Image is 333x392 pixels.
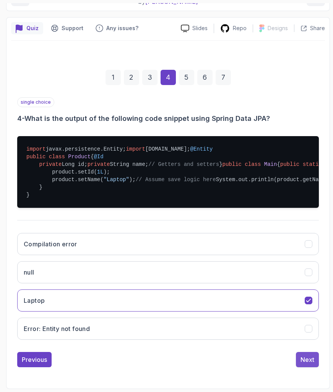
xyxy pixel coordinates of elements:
a: Repo [214,24,253,33]
span: 1L [97,169,104,175]
span: Product [68,154,91,160]
a: Slides [175,24,214,32]
span: // Assume save logic here [136,177,216,183]
span: public [26,154,45,160]
p: Any issues? [106,24,138,32]
span: class [49,154,65,160]
h3: Compilation error [24,239,77,249]
span: import [26,146,45,152]
span: public [280,161,299,167]
button: Laptop [17,289,319,312]
button: Error: Entity not found [17,318,319,340]
p: Repo [233,24,247,32]
div: 4 [161,70,176,85]
button: Previous [17,352,52,367]
div: 7 [216,70,231,85]
p: Support [62,24,83,32]
button: quiz button [11,22,43,34]
span: @Id [94,154,103,160]
p: Slides [192,24,208,32]
span: public [223,161,242,167]
div: 5 [179,70,194,85]
button: Share [294,24,325,32]
span: @Entity [190,146,213,152]
span: "Laptop" [104,177,129,183]
p: Quiz [26,24,39,32]
span: // Getters and setters [148,161,219,167]
div: Previous [22,355,47,364]
p: single choice [17,97,54,107]
pre: javax.persistence.Entity; [DOMAIN_NAME]; { Long id; String name; } { { (); product.setId( ); prod... [17,136,319,208]
h3: 4 - What is the output of the following code snippet using Spring Data JPA? [17,113,319,124]
div: Next [301,355,314,364]
span: private [88,161,110,167]
div: 6 [197,70,213,85]
span: private [39,161,62,167]
button: Next [296,352,319,367]
span: Main [264,161,277,167]
div: 3 [142,70,158,85]
div: 1 [106,70,121,85]
div: 2 [124,70,139,85]
button: Support button [46,22,88,34]
button: null [17,261,319,283]
h3: Laptop [24,296,45,305]
button: Feedback button [91,22,143,34]
span: class [245,161,261,167]
span: import [126,146,145,152]
h3: null [24,268,34,277]
h3: Error: Entity not found [24,324,90,333]
p: Share [310,24,325,32]
span: static [303,161,322,167]
button: Compilation error [17,233,319,255]
p: Designs [268,24,288,32]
